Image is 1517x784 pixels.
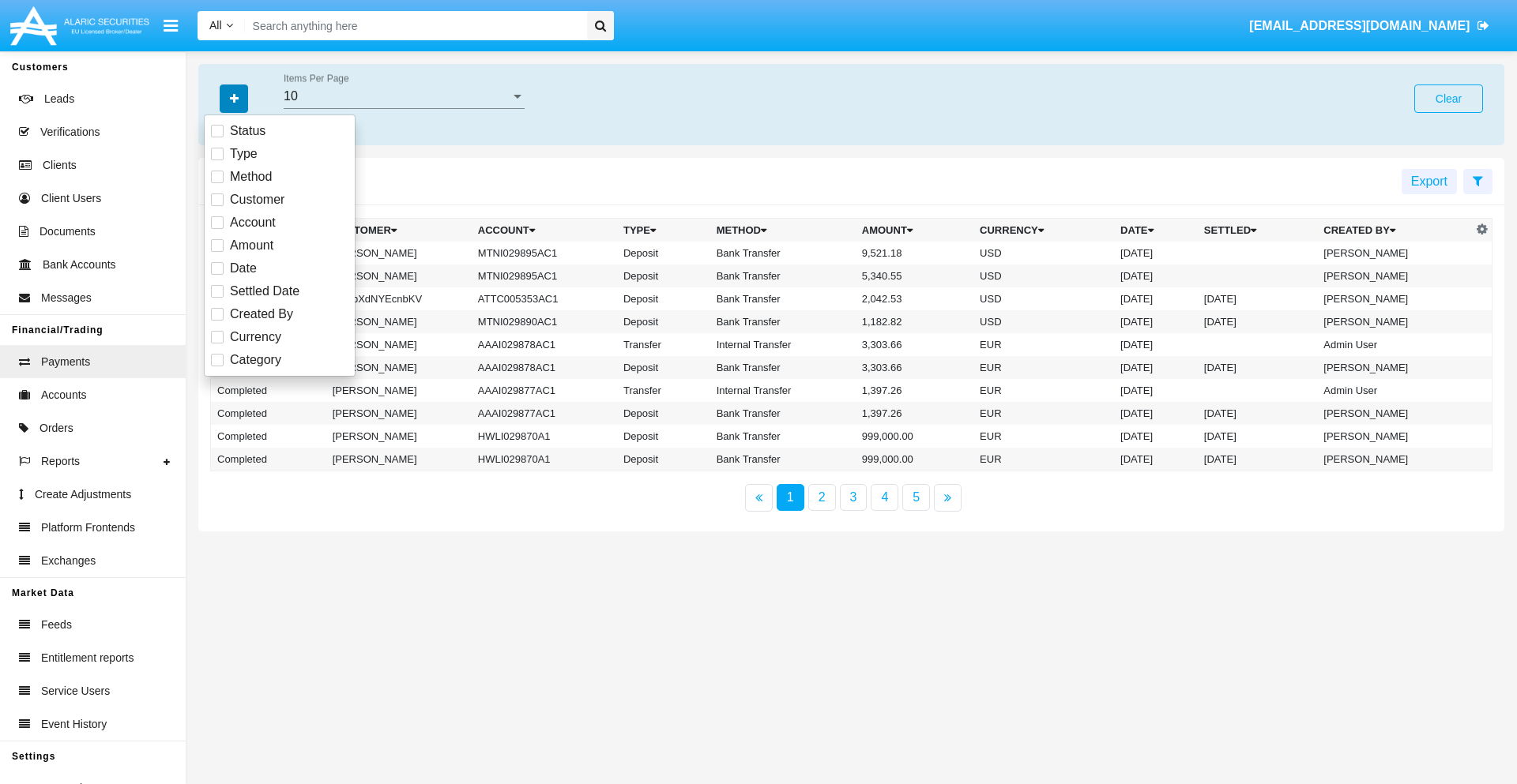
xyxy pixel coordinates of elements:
td: Bank Transfer [710,402,856,425]
td: AAAI029877AC1 [472,402,617,425]
span: Service Users [41,683,110,700]
span: [EMAIL_ADDRESS][DOMAIN_NAME] [1249,19,1470,32]
td: 9,521.18 [856,242,973,264]
td: Bank Transfer [710,264,856,287]
span: Create Adjustments [35,486,131,503]
td: [PERSON_NAME] [326,448,472,471]
td: [DATE] [1114,356,1198,379]
td: Completed [211,425,326,448]
span: Event History [41,716,107,733]
td: Completed [211,402,326,425]
td: EUR [973,402,1114,425]
td: [PERSON_NAME] [1317,264,1472,287]
td: Deposit [617,242,710,264]
th: Amount [856,219,973,242]
td: Transfer [617,333,710,356]
td: [PERSON_NAME] [326,333,472,356]
td: [PERSON_NAME] [1317,402,1472,425]
td: Completed [211,379,326,402]
span: Clients [43,157,77,174]
span: Bank Accounts [43,257,116,273]
td: [DATE] [1198,425,1317,448]
td: [DATE] [1114,379,1198,402]
td: [PERSON_NAME] [326,242,472,264]
td: [DATE] [1198,310,1317,333]
td: Bank Transfer [710,242,856,264]
td: [PERSON_NAME] [326,425,472,448]
td: Admin User [1317,379,1472,402]
td: AAAI029877AC1 [472,379,617,402]
td: Deposit [617,287,710,310]
td: USD [973,310,1114,333]
td: MTNI029895AC1 [472,242,617,264]
td: Bank Transfer [710,425,856,448]
td: MTNI029895AC1 [472,264,617,287]
td: 999,000.00 [856,448,973,471]
a: [EMAIL_ADDRESS][DOMAIN_NAME] [1242,4,1497,48]
td: 1,182.82 [856,310,973,333]
td: 5,340.55 [856,264,973,287]
td: USD [973,264,1114,287]
td: EUR [973,425,1114,448]
button: Export [1402,169,1457,194]
td: [DATE] [1198,402,1317,425]
td: [PERSON_NAME] [1317,310,1472,333]
td: [PERSON_NAME] [326,379,472,402]
td: HWLI029870A1 [472,425,617,448]
input: Search [245,11,582,40]
td: [DATE] [1198,356,1317,379]
td: EUR [973,356,1114,379]
td: Completed [211,448,326,471]
span: Type [230,144,258,163]
td: 1,397.26 [856,402,973,425]
span: Entitlement reports [41,650,134,666]
span: Platform Frontends [41,520,135,536]
span: Export [1411,174,1447,188]
th: Method [710,219,856,242]
span: Reports [41,453,80,470]
td: [PERSON_NAME] [326,264,472,287]
span: Date [230,259,257,278]
th: Date [1114,219,1198,242]
td: [PERSON_NAME] [1317,287,1472,310]
td: 3,303.66 [856,356,973,379]
span: Accounts [41,387,87,403]
td: Internal Transfer [710,379,856,402]
td: [PERSON_NAME] [1317,356,1472,379]
td: Bank Transfer [710,287,856,310]
td: Bank Transfer [710,356,856,379]
span: All [209,19,222,32]
th: Created By [1317,219,1472,242]
a: 2 [808,484,836,511]
button: Clear [1414,84,1483,113]
th: Settled [1198,219,1317,242]
td: Deposit [617,402,710,425]
td: Bank Transfer [710,448,856,471]
td: Deposit [617,448,710,471]
span: Leads [44,91,74,107]
span: Verifications [40,124,100,141]
th: Account [472,219,617,242]
td: [PERSON_NAME] [326,402,472,425]
td: 1,397.26 [856,379,973,402]
span: Documents [40,223,96,240]
td: [PERSON_NAME] [326,356,472,379]
td: Deposit [617,264,710,287]
td: [PERSON_NAME] [1317,242,1472,264]
td: AAAI029878AC1 [472,333,617,356]
span: Client Users [41,190,101,207]
td: Deposit [617,356,710,379]
a: 5 [902,484,930,511]
td: EUR [973,333,1114,356]
span: Customer [230,190,284,209]
td: [PERSON_NAME] [1317,425,1472,448]
span: 10 [284,89,298,103]
span: Payments [41,354,90,370]
td: lRkcbXdNYEcnbKV [326,287,472,310]
td: Internal Transfer [710,333,856,356]
td: EUR [973,379,1114,402]
td: Deposit [617,425,710,448]
td: USD [973,287,1114,310]
td: 999,000.00 [856,425,973,448]
span: Method [230,167,272,186]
